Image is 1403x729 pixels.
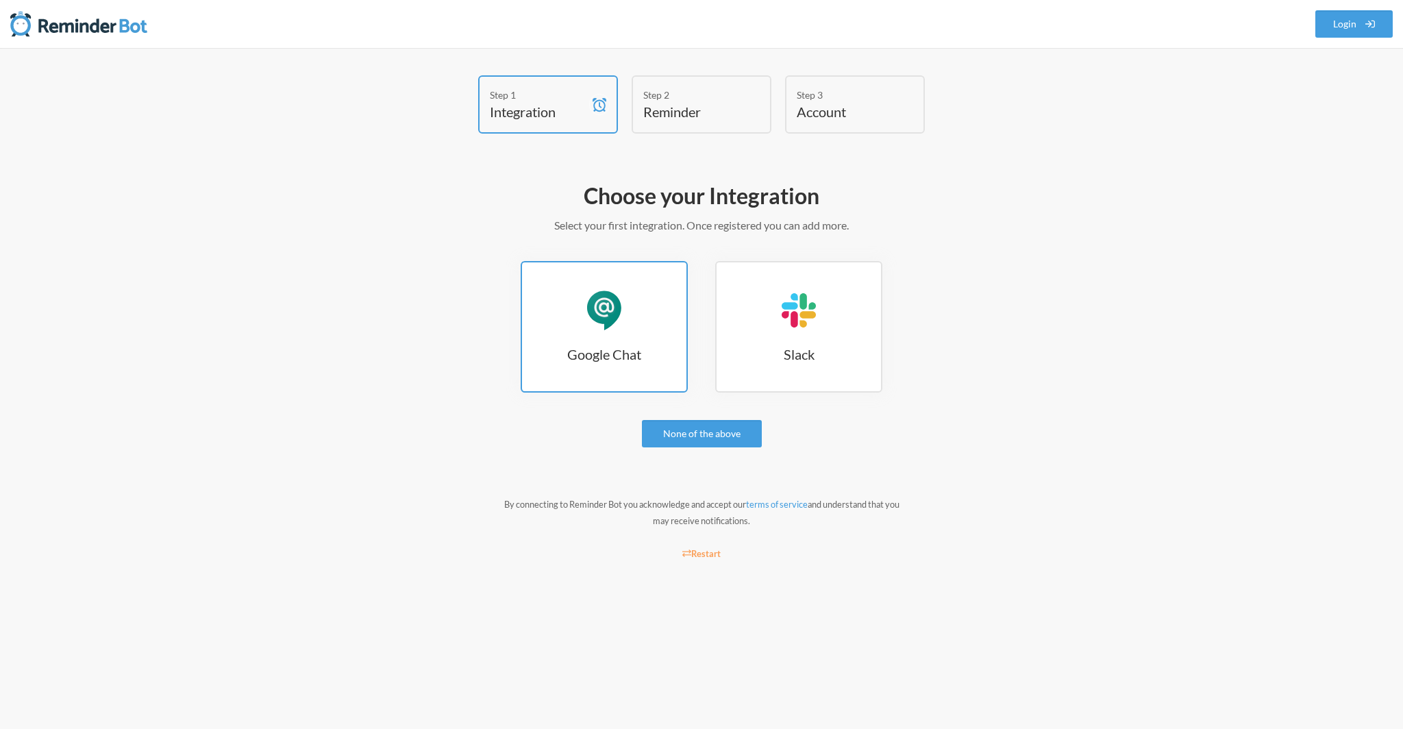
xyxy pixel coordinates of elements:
div: Step 1 [490,88,586,102]
small: By connecting to Reminder Bot you acknowledge and accept our and understand that you may receive ... [504,499,899,526]
a: None of the above [642,420,762,447]
h3: Google Chat [522,345,686,364]
h2: Choose your Integration [304,182,1099,210]
h4: Account [797,102,893,121]
h4: Integration [490,102,586,121]
small: Restart [682,548,721,559]
h3: Slack [717,345,881,364]
h4: Reminder [643,102,739,121]
p: Select your first integration. Once registered you can add more. [304,217,1099,234]
div: Step 2 [643,88,739,102]
img: Reminder Bot [10,10,147,38]
div: Step 3 [797,88,893,102]
a: Login [1315,10,1393,38]
a: terms of service [746,499,808,510]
